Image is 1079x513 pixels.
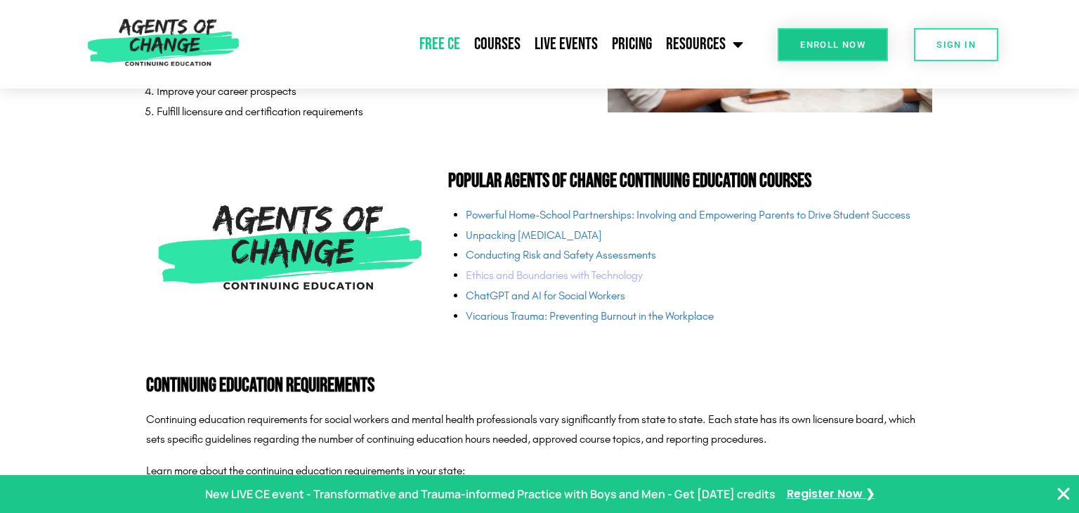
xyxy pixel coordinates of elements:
a: Pricing [605,27,659,62]
span: SIGN IN [936,40,976,49]
h2: Popular Agents of Change Continuing Education Courses [448,171,933,191]
li: Improve your career prospects [157,82,594,102]
li: Fulfill licensure and certification requirements [157,102,594,122]
a: Resources [659,27,750,62]
h2: Continuing Education Requirements [146,376,933,396]
a: Conducting Risk and Safety Assessments [466,248,656,261]
p: Continuing education requirements for social workers and mental health professionals vary signifi... [146,410,933,450]
a: Courses [467,27,528,62]
a: ChatGPT and AI for Social Workers [466,289,625,302]
p: Learn more about the continuing education requirements in your state: [146,461,933,481]
a: Unpacking [MEDICAL_DATA] [466,228,602,242]
nav: Menu [246,27,750,62]
a: Free CE [412,27,467,62]
a: Live Events [528,27,605,62]
button: Close Banner [1055,486,1072,502]
a: Ethics and Boundaries with Technology [466,268,643,282]
a: Enroll Now [778,28,888,61]
p: New LIVE CE event - Transformative and Trauma-informed Practice with Boys and Men - Get [DATE] cr... [205,484,776,505]
a: Vicarious Trauma: Preventing Burnout in the Workplace [466,309,714,323]
a: SIGN IN [914,28,998,61]
a: Powerful Home-School Partnerships: Involving and Empowering Parents to Drive Student Success [466,208,910,221]
a: Register Now ❯ [787,484,875,505]
span: Enroll Now [800,40,865,49]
